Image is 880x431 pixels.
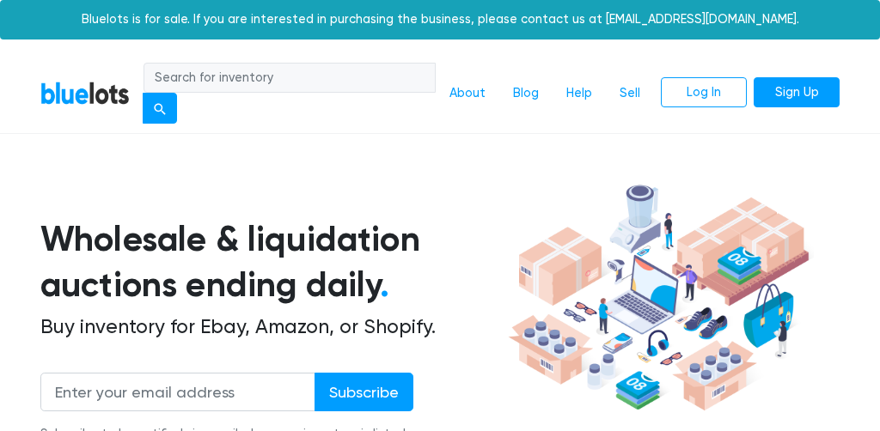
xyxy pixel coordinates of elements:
h2: Buy inventory for Ebay, Amazon, or Shopify. [40,315,504,339]
span: . [380,264,389,306]
input: Subscribe [315,373,413,411]
a: Blog [499,77,553,110]
input: Enter your email address [40,373,315,411]
h1: Wholesale & liquidation auctions ending daily [40,216,504,307]
a: Sign Up [754,77,840,108]
input: Search for inventory [144,63,436,94]
a: About [436,77,499,110]
a: BlueLots [40,81,130,106]
a: Log In [661,77,747,108]
img: hero-ee84e7d0318cb26816c560f6b4441b76977f77a177738b4e94f68c95b2b83dbb.png [504,179,814,416]
a: Help [553,77,606,110]
a: Sell [606,77,654,110]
